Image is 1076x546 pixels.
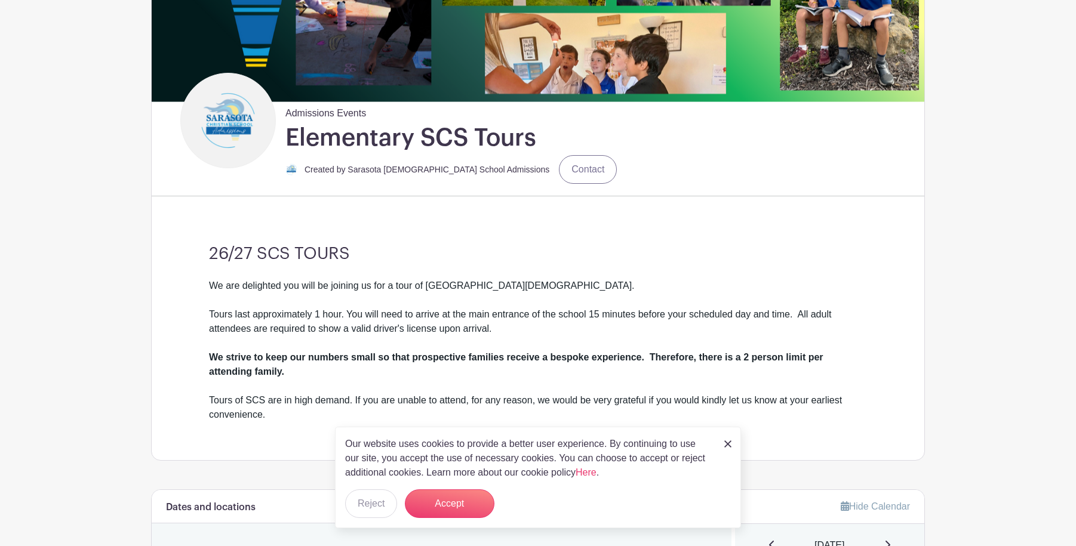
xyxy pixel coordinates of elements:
[405,489,494,518] button: Accept
[345,489,397,518] button: Reject
[285,123,536,153] h1: Elementary SCS Tours
[841,501,910,511] a: Hide Calendar
[209,352,823,377] strong: We strive to keep our numbers small so that prospective families receive a bespoke experience. Th...
[724,440,731,448] img: close_button-5f87c8562297e5c2d7936805f587ecaba9071eb48480494691a3f1689db116b3.svg
[285,101,366,121] span: Admissions Events
[209,279,867,422] div: We are delighted you will be joining us for a tour of [GEOGRAPHIC_DATA][DEMOGRAPHIC_DATA]. Tours ...
[166,502,256,513] h6: Dates and locations
[345,437,712,480] p: Our website uses cookies to provide a better user experience. By continuing to use our site, you ...
[305,165,549,174] small: Created by Sarasota [DEMOGRAPHIC_DATA] School Admissions
[183,76,273,165] img: Admissions%20Logo%20%20(2).png
[559,155,617,184] a: Contact
[209,244,867,264] h3: 26/27 SCS TOURS
[285,164,297,175] img: Admisions%20Logo.png
[576,467,597,477] a: Here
